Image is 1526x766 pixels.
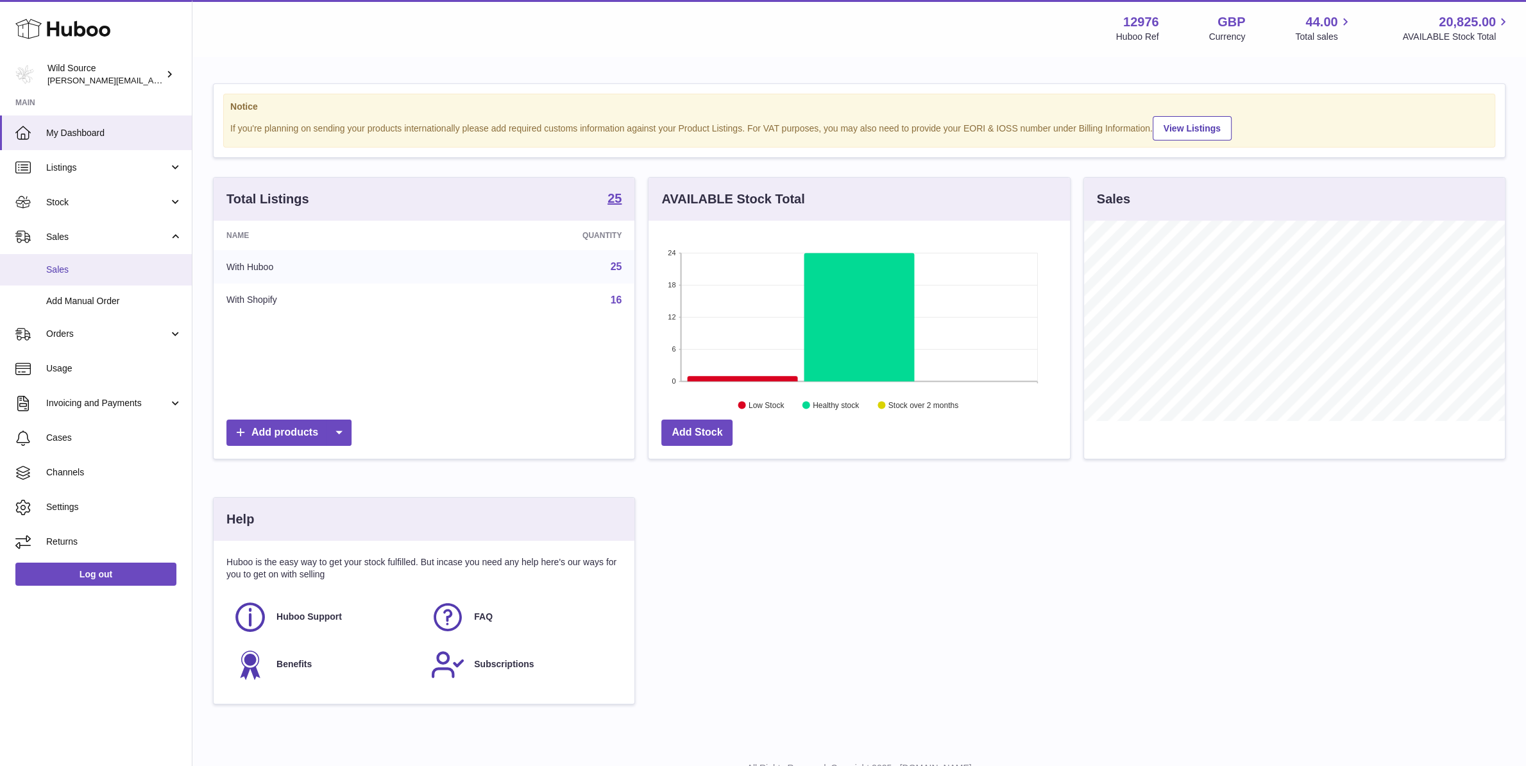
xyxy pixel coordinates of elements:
span: FAQ [474,611,493,623]
div: Huboo Ref [1116,31,1159,43]
span: 44.00 [1305,13,1337,31]
a: 25 [611,261,622,272]
span: Invoicing and Payments [46,397,169,409]
h3: Help [226,511,254,528]
a: Huboo Support [233,600,418,634]
h3: Sales [1097,191,1130,208]
text: Stock over 2 months [888,401,958,410]
span: Settings [46,501,182,513]
span: Total sales [1295,31,1352,43]
text: 0 [672,377,676,385]
td: With Huboo [214,250,441,284]
h3: AVAILABLE Stock Total [661,191,804,208]
img: kate@wildsource.co.uk [15,65,35,84]
span: Cases [46,432,182,444]
a: Subscriptions [430,647,615,682]
span: Huboo Support [276,611,342,623]
a: 44.00 Total sales [1295,13,1352,43]
text: 12 [668,313,676,321]
span: Listings [46,162,169,174]
a: Add Stock [661,420,733,446]
span: Sales [46,231,169,243]
strong: Notice [230,101,1488,113]
a: 20,825.00 AVAILABLE Stock Total [1402,13,1511,43]
a: Add products [226,420,352,446]
text: 6 [672,345,676,353]
div: If you're planning on sending your products internationally please add required customs informati... [230,114,1488,140]
a: Log out [15,563,176,586]
span: Channels [46,466,182,479]
div: Currency [1209,31,1246,43]
th: Name [214,221,441,250]
a: 16 [611,294,622,305]
div: Wild Source [47,62,163,87]
text: Low Stock [749,401,784,410]
a: FAQ [430,600,615,634]
span: Subscriptions [474,658,534,670]
span: Stock [46,196,169,209]
a: Benefits [233,647,418,682]
span: Benefits [276,658,312,670]
span: 20,825.00 [1439,13,1496,31]
span: AVAILABLE Stock Total [1402,31,1511,43]
span: My Dashboard [46,127,182,139]
strong: GBP [1217,13,1245,31]
a: 25 [607,192,622,207]
td: With Shopify [214,284,441,317]
text: 24 [668,249,676,257]
h3: Total Listings [226,191,309,208]
text: Healthy stock [813,401,860,410]
span: Add Manual Order [46,295,182,307]
strong: 25 [607,192,622,205]
span: Returns [46,536,182,548]
text: 18 [668,281,676,289]
span: Sales [46,264,182,276]
strong: 12976 [1123,13,1159,31]
span: Usage [46,362,182,375]
span: Orders [46,328,169,340]
a: View Listings [1153,116,1232,140]
th: Quantity [441,221,634,250]
p: Huboo is the easy way to get your stock fulfilled. But incase you need any help here's our ways f... [226,556,622,581]
span: [PERSON_NAME][EMAIL_ADDRESS][DOMAIN_NAME] [47,75,257,85]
